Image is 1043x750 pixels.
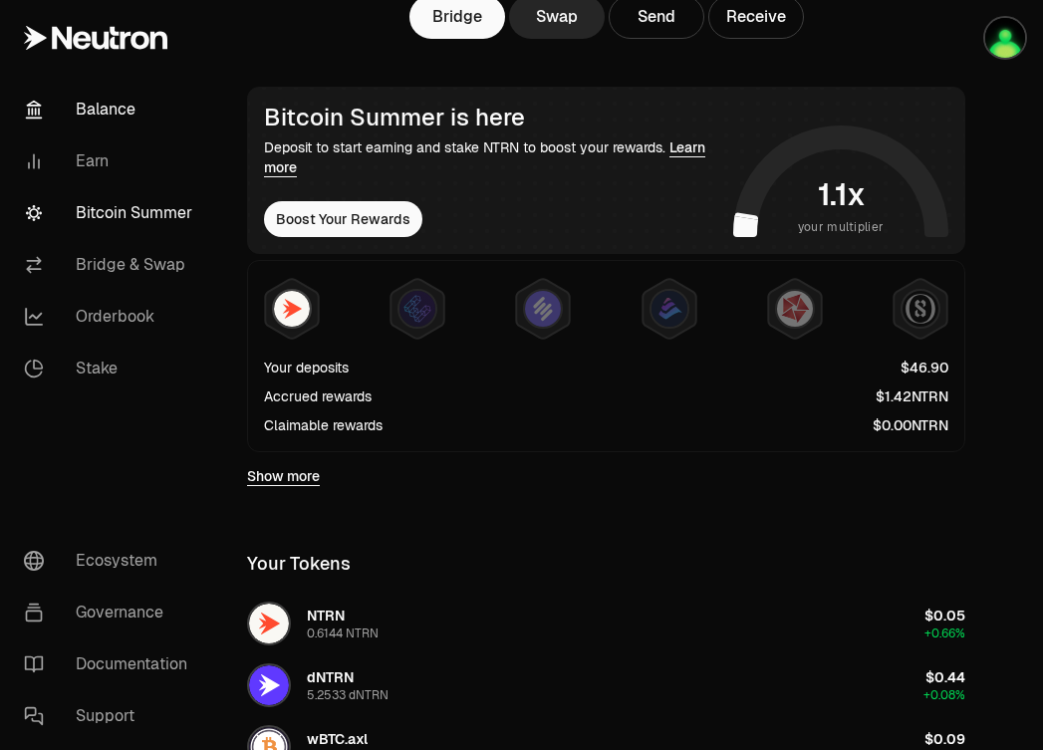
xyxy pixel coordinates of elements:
span: NTRN [307,607,345,625]
button: dNTRN LogodNTRN5.2533 dNTRN$0.44+0.08% [235,655,977,715]
a: Bitcoin Summer [8,187,215,239]
span: $0.09 [924,730,965,748]
span: wBTC.axl [307,730,368,748]
img: NTRN Logo [249,604,289,643]
div: 5.2533 dNTRN [307,687,389,703]
div: Your deposits [264,358,349,377]
div: Claimable rewards [264,415,383,435]
img: Mars Fragments [777,291,813,327]
div: Accrued rewards [264,386,372,406]
div: Bitcoin Summer is here [264,104,725,131]
img: EtherFi Points [399,291,435,327]
button: NTRN LogoNTRN0.6144 NTRN$0.05+0.66% [235,594,977,653]
a: Support [8,690,215,742]
a: Orderbook [8,291,215,343]
a: Documentation [8,638,215,690]
img: LEDGER-PHIL [985,18,1025,58]
span: $0.05 [924,607,965,625]
a: Show more [247,466,320,486]
img: Structured Points [903,291,938,327]
div: Deposit to start earning and stake NTRN to boost your rewards. [264,137,725,177]
a: Governance [8,587,215,638]
span: +0.08% [923,687,965,703]
img: dNTRN Logo [249,665,289,705]
div: Your Tokens [247,550,351,578]
a: Stake [8,343,215,394]
span: +0.66% [924,625,965,641]
img: NTRN [274,291,310,327]
img: Bedrock Diamonds [652,291,687,327]
span: your multiplier [798,217,885,237]
a: Earn [8,135,215,187]
a: Balance [8,84,215,135]
span: $0.44 [925,668,965,686]
a: Bridge & Swap [8,239,215,291]
button: Boost Your Rewards [264,201,422,237]
img: Solv Points [525,291,561,327]
div: 0.6144 NTRN [307,625,379,641]
span: dNTRN [307,668,354,686]
a: Ecosystem [8,535,215,587]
